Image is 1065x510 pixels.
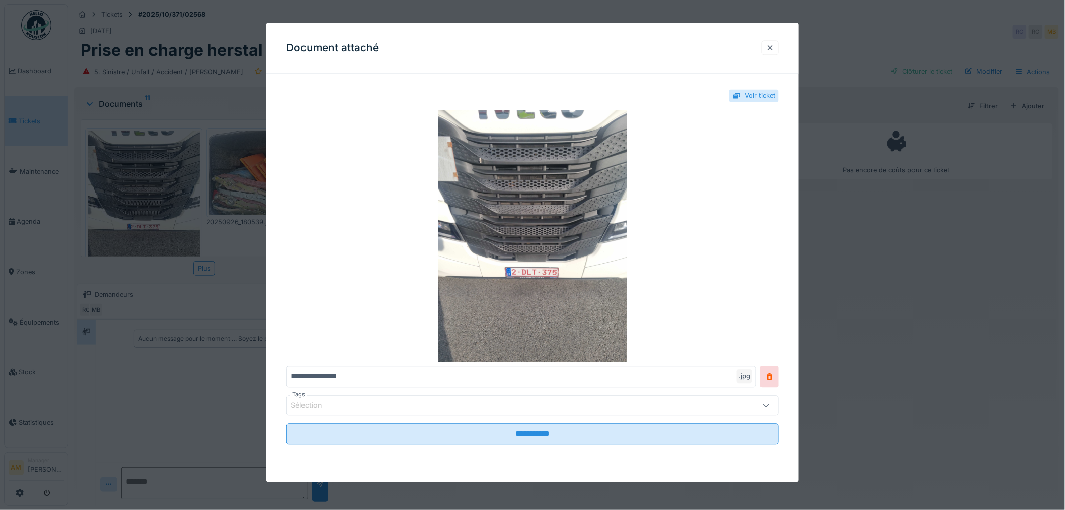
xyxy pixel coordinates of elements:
[286,110,779,362] img: 48a63672-8a21-4cec-bbbf-e28902de2c9e-20250926_172112.jpg
[737,370,752,384] div: .jpg
[290,391,307,399] label: Tags
[745,91,775,101] div: Voir ticket
[291,400,336,411] div: Sélection
[286,42,379,54] h3: Document attaché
